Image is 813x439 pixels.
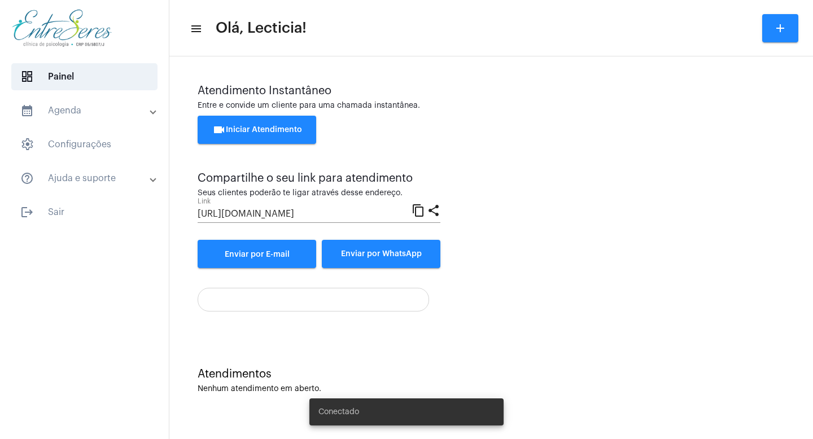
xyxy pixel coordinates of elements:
span: Painel [11,63,158,90]
span: sidenav icon [20,138,34,151]
button: Enviar por WhatsApp [322,240,440,268]
span: Conectado [318,406,359,418]
div: Nenhum atendimento em aberto. [198,385,785,393]
mat-icon: share [427,203,440,217]
mat-panel-title: Ajuda e suporte [20,172,151,185]
div: Atendimento Instantâneo [198,85,785,97]
mat-icon: add [773,21,787,35]
button: Iniciar Atendimento [198,116,316,144]
div: Atendimentos [198,368,785,380]
span: sidenav icon [20,70,34,84]
span: Configurações [11,131,158,158]
mat-icon: sidenav icon [20,172,34,185]
mat-icon: sidenav icon [20,205,34,219]
img: aa27006a-a7e4-c883-abf8-315c10fe6841.png [9,6,115,51]
mat-expansion-panel-header: sidenav iconAgenda [7,97,169,124]
span: Enviar por WhatsApp [341,250,422,258]
div: Entre e convide um cliente para uma chamada instantânea. [198,102,785,110]
mat-icon: sidenav icon [20,104,34,117]
span: Enviar por E-mail [225,251,290,258]
a: Enviar por E-mail [198,240,316,268]
mat-expansion-panel-header: sidenav iconAjuda e suporte [7,165,169,192]
span: Sair [11,199,158,226]
span: Olá, Lecticia! [216,19,307,37]
mat-icon: sidenav icon [190,22,201,36]
mat-icon: content_copy [412,203,425,217]
mat-panel-title: Agenda [20,104,151,117]
mat-icon: videocam [212,123,226,137]
div: Seus clientes poderão te ligar através desse endereço. [198,189,440,197]
div: Compartilhe o seu link para atendimento [198,172,440,185]
span: Iniciar Atendimento [212,126,302,134]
